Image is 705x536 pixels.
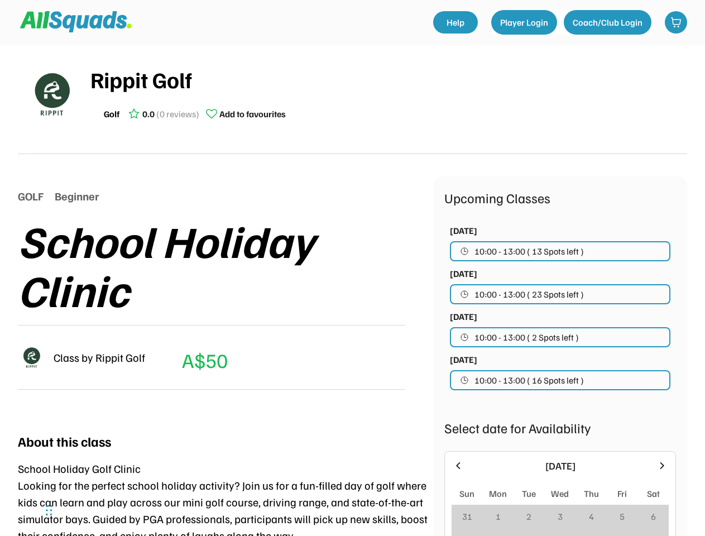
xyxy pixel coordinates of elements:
button: 10:00 - 13:00 ( 23 Spots left ) [450,284,670,304]
div: [DATE] [450,353,477,366]
div: [DATE] [450,310,477,323]
div: Add to favourites [219,107,286,121]
div: Sat [647,487,660,500]
img: Rippitlogov2_green.png [18,344,45,371]
div: 5 [620,510,625,523]
div: Select date for Availability [444,418,676,438]
span: 10:00 - 13:00 ( 23 Spots left ) [474,290,584,299]
button: 10:00 - 13:00 ( 13 Spots left ) [450,241,670,261]
div: Tue [522,487,536,500]
div: Beginner [55,188,99,204]
div: 31 [462,510,472,523]
div: Upcoming Classes [444,188,676,208]
span: 10:00 - 13:00 ( 16 Spots left ) [474,376,584,385]
div: A$50 [182,345,228,375]
button: 10:00 - 13:00 ( 16 Spots left ) [450,370,670,390]
img: shopping-cart-01%20%281%29.svg [670,17,682,28]
div: 4 [589,510,594,523]
div: 1 [496,510,501,523]
div: 6 [651,510,656,523]
div: 2 [526,510,531,523]
div: 3 [558,510,563,523]
div: Golf [104,107,119,121]
div: (0 reviews) [156,107,199,121]
button: Player Login [491,10,557,35]
div: School Holiday Clinic [18,216,433,314]
div: Fri [617,487,627,500]
a: Help [433,11,478,33]
button: Coach/Club Login [564,10,651,35]
span: 10:00 - 13:00 ( 13 Spots left ) [474,247,584,256]
img: Squad%20Logo.svg [20,11,132,32]
div: Class by Rippit Golf [54,349,145,366]
div: Sun [459,487,474,500]
div: Thu [584,487,599,500]
div: Wed [551,487,569,500]
span: 10:00 - 13:00 ( 2 Spots left ) [474,333,579,342]
div: 0.0 [142,107,155,121]
button: 10:00 - 13:00 ( 2 Spots left ) [450,327,670,347]
div: Mon [489,487,507,500]
div: Rippit Golf [90,63,687,96]
div: [DATE] [450,224,477,237]
div: GOLF [18,188,44,204]
div: About this class [18,431,111,451]
div: [DATE] [450,267,477,280]
img: Rippitlogov2_green.png [23,66,79,122]
div: [DATE] [471,458,650,473]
